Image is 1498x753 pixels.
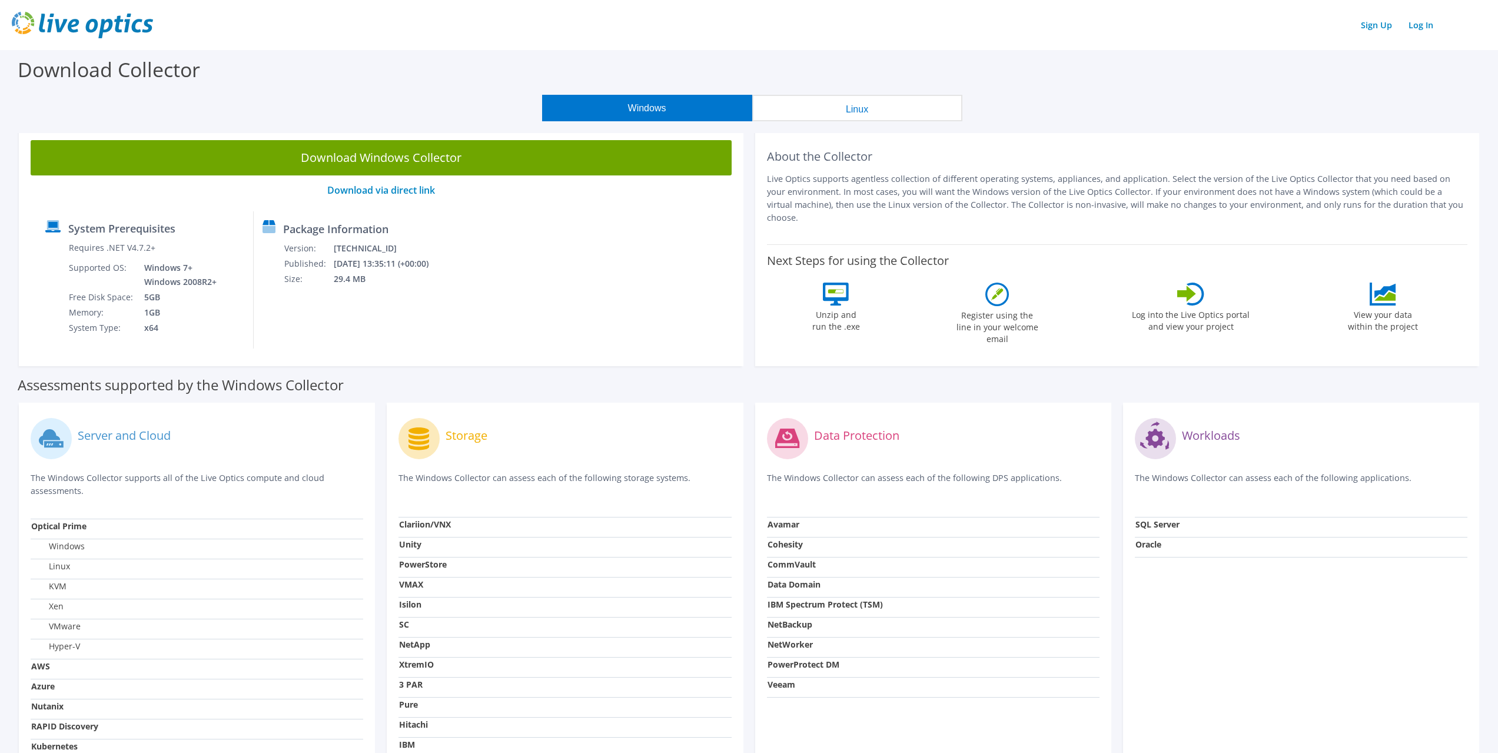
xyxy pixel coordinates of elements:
label: Storage [446,430,487,442]
strong: IBM [399,739,415,750]
strong: XtremIO [399,659,434,670]
button: Linux [752,95,962,121]
label: Register using the line in your welcome email [953,306,1041,345]
label: Unzip and run the .exe [809,306,863,333]
label: Package Information [283,223,388,235]
strong: Data Domain [768,579,821,590]
td: [DATE] 13:35:11 (+00:00) [333,256,444,271]
strong: Pure [399,699,418,710]
td: Supported OS: [68,260,135,290]
label: KVM [31,580,67,592]
label: Assessments supported by the Windows Collector [18,379,344,391]
strong: Isilon [399,599,421,610]
strong: NetWorker [768,639,813,650]
td: Windows 7+ Windows 2008R2+ [135,260,219,290]
td: Version: [284,241,333,256]
p: The Windows Collector can assess each of the following applications. [1135,472,1467,496]
strong: IBM Spectrum Protect (TSM) [768,599,883,610]
strong: Kubernetes [31,741,78,752]
strong: SQL Server [1135,519,1180,530]
strong: AWS [31,661,50,672]
td: 1GB [135,305,219,320]
label: Windows [31,540,85,552]
strong: Avamar [768,519,799,530]
label: Download Collector [18,56,200,83]
strong: Oracle [1135,539,1161,550]
strong: Cohesity [768,539,803,550]
p: The Windows Collector can assess each of the following storage systems. [398,472,731,496]
strong: Azure [31,681,55,692]
label: Xen [31,601,64,612]
label: VMware [31,621,81,632]
strong: VMAX [399,579,423,590]
h2: About the Collector [767,150,1468,164]
label: Linux [31,560,70,572]
td: System Type: [68,320,135,336]
a: Log In [1403,16,1439,34]
label: Workloads [1182,430,1240,442]
strong: SC [399,619,409,630]
td: Memory: [68,305,135,320]
td: 29.4 MB [333,271,444,287]
strong: RAPID Discovery [31,721,98,732]
td: Free Disk Space: [68,290,135,305]
strong: Veeam [768,679,795,690]
label: Log into the Live Optics portal and view your project [1131,306,1250,333]
img: live_optics_svg.svg [12,12,153,38]
td: Size: [284,271,333,287]
p: The Windows Collector can assess each of the following DPS applications. [767,472,1100,496]
label: System Prerequisites [68,223,175,234]
a: Download Windows Collector [31,140,732,175]
a: Sign Up [1355,16,1398,34]
a: Download via direct link [327,184,435,197]
strong: Unity [399,539,421,550]
td: Published: [284,256,333,271]
strong: PowerProtect DM [768,659,839,670]
strong: NetApp [399,639,430,650]
p: The Windows Collector supports all of the Live Optics compute and cloud assessments. [31,472,363,497]
td: x64 [135,320,219,336]
label: Hyper-V [31,641,80,652]
td: 5GB [135,290,219,305]
label: View your data within the project [1340,306,1425,333]
label: Data Protection [814,430,899,442]
label: Requires .NET V4.7.2+ [69,242,155,254]
strong: Hitachi [399,719,428,730]
strong: Optical Prime [31,520,87,532]
button: Windows [542,95,752,121]
strong: NetBackup [768,619,812,630]
strong: 3 PAR [399,679,423,690]
strong: PowerStore [399,559,447,570]
strong: Clariion/VNX [399,519,451,530]
p: Live Optics supports agentless collection of different operating systems, appliances, and applica... [767,173,1468,224]
td: [TECHNICAL_ID] [333,241,444,256]
strong: CommVault [768,559,816,570]
label: Next Steps for using the Collector [767,254,949,268]
label: Server and Cloud [78,430,171,442]
strong: Nutanix [31,701,64,712]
